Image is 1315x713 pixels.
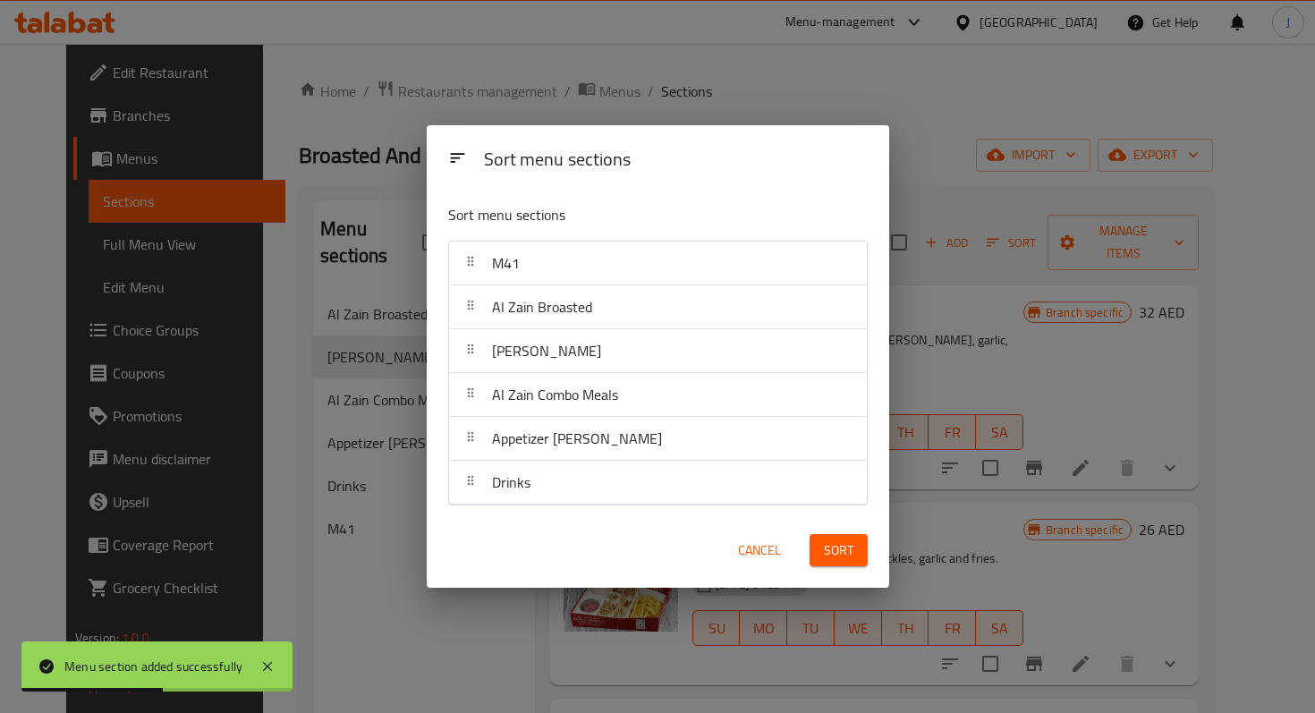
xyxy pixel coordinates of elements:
span: Appetizer [PERSON_NAME] [492,425,662,452]
button: Sort [810,534,868,567]
span: Al Zain Broasted [492,293,592,320]
div: Al Zain Combo Meals [449,373,867,417]
span: M41 [492,250,520,276]
div: Drinks [449,461,867,505]
div: Appetizer [PERSON_NAME] [449,417,867,461]
button: Cancel [731,534,788,567]
span: Drinks [492,469,530,496]
div: M41 [449,242,867,285]
span: Al Zain Combo Meals [492,381,618,408]
div: Al Zain Broasted [449,285,867,329]
p: Sort menu sections [448,204,781,226]
div: [PERSON_NAME] [449,329,867,373]
span: Sort [824,539,853,562]
div: Menu section added successfully [64,657,242,676]
div: Sort menu sections [477,140,875,181]
span: Cancel [738,539,781,562]
span: [PERSON_NAME] [492,337,601,364]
